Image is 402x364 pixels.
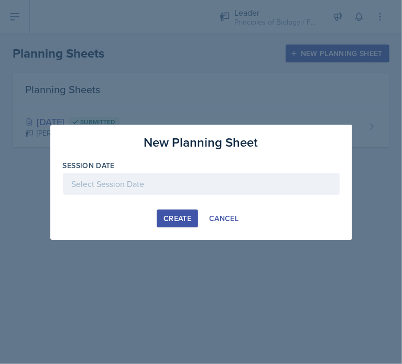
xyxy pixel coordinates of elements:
[209,214,238,223] div: Cancel
[202,209,245,227] button: Cancel
[164,214,191,223] div: Create
[144,133,258,152] h3: New Planning Sheet
[157,209,198,227] button: Create
[63,160,115,171] label: Session Date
